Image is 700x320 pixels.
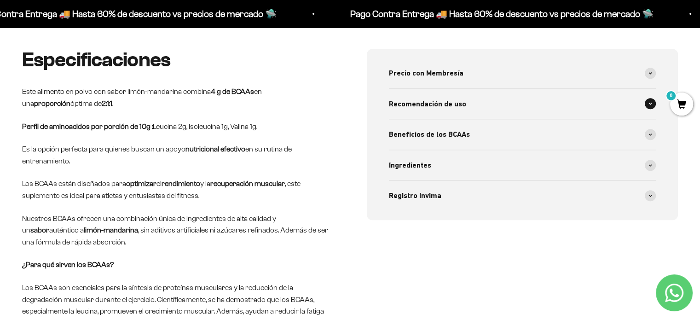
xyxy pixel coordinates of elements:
[389,119,656,150] summary: Beneficios de los BCAAs
[22,143,334,167] p: Es la opción perfecta para quienes buscan un apoyo en su rutina de entrenamiento.
[255,180,285,187] strong: muscular
[389,128,470,140] span: Beneficios de los BCAAs
[22,213,334,248] p: Nuestros BCAAs ofrecen una combinación única de ingredientes de alta calidad y un auténtico a , s...
[102,99,112,107] strong: 2:1:1
[126,180,156,187] strong: optimizar
[389,89,656,119] summary: Recomendación de uso
[84,226,138,234] strong: limón-mandarina
[22,178,334,201] p: Los BCAAs están diseñados para el y la , este suplemento es ideal para atletas y entusiastas del ...
[34,99,70,107] strong: proporción
[185,145,219,153] strong: nutricional
[22,86,334,109] p: Este alimento en polvo con sabor limón-mandarina combina en una óptima de .
[389,159,431,171] span: Ingredientes
[670,100,693,110] a: 0
[389,58,656,88] summary: Precio con Membresía
[211,87,254,95] strong: 4 g de BCAAs
[22,122,153,130] strong: Perfil de aminoacidos por porción de 10g :
[350,6,654,21] p: Pago Contra Entrega 🚚 Hasta 60% de descuento vs precios de mercado 🛸
[389,190,441,202] span: Registro Invima
[210,180,253,187] strong: recuperación
[22,261,114,268] strong: ¿Para qué sirven los BCAAs?
[389,180,656,211] summary: Registro Invima
[389,67,463,79] span: Precio con Membresía
[665,90,677,101] mark: 0
[220,145,245,153] strong: efectivo
[389,150,656,180] summary: Ingredientes
[22,49,334,71] h2: Especificaciones
[389,98,466,110] span: Recomendación de uso
[30,226,49,234] strong: sabor
[162,180,200,187] strong: rendimiento
[22,121,334,133] p: Leucina 2g, Isoleucina 1g, Valina 1g.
